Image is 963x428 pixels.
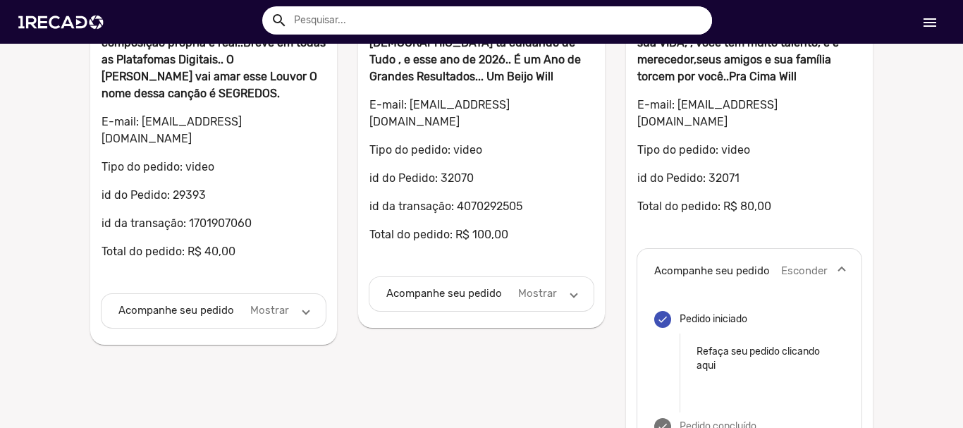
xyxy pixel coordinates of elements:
[369,198,594,215] p: id da transação: 4070292505
[386,286,505,302] mat-panel-title: Acompanhe seu pedido
[781,263,828,279] mat-panel-description: Esconder
[118,302,237,319] mat-panel-title: Acompanhe seu pedido
[921,14,938,31] mat-icon: Início
[369,97,594,130] p: E-mail: [EMAIL_ADDRESS][DOMAIN_NAME]
[102,294,326,328] mat-expansion-panel-header: Acompanhe seu pedidoMostrar
[102,215,326,232] p: id da transação: 1701907060
[657,314,668,325] mat-icon: done
[283,6,712,35] input: Pesquisar...
[637,97,861,130] p: E-mail: [EMAIL_ADDRESS][DOMAIN_NAME]
[637,142,861,159] p: Tipo do pedido: video
[102,114,326,147] p: E-mail: [EMAIL_ADDRESS][DOMAIN_NAME]
[248,302,292,319] mat-panel-description: Mostrar
[697,345,828,373] p: Refaça seu pedido clicando aqui
[369,277,594,311] mat-expansion-panel-header: Acompanhe seu pedidoMostrar
[271,12,288,29] mat-icon: Example home icon
[637,249,861,294] mat-expansion-panel-header: Acompanhe seu pedidoEsconder
[637,170,861,187] p: id do Pedido: 32071
[369,226,594,243] p: Total do pedido: R$ 100,00
[266,7,290,32] button: Example home icon
[369,170,594,187] p: id do Pedido: 32070
[516,286,560,302] mat-panel-description: Mostrar
[654,263,770,279] mat-panel-title: Acompanhe seu pedido
[102,187,326,204] p: id do Pedido: 29393
[369,142,594,159] p: Tipo do pedido: video
[102,243,326,260] p: Total do pedido: R$ 40,00
[637,198,861,215] p: Total do pedido: R$ 80,00
[102,159,326,176] p: Tipo do pedido: video
[680,312,747,326] div: Pedido iniciado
